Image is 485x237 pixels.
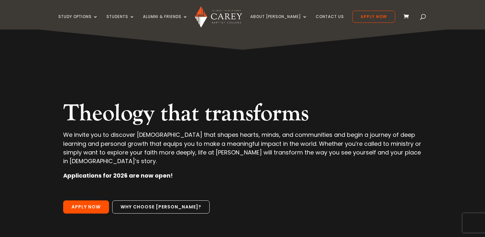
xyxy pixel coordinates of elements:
h2: Theology that transforms [63,100,422,130]
a: Apply Now [352,11,395,23]
strong: Applications for 2026 are now open! [63,171,173,180]
a: Why choose [PERSON_NAME]? [112,200,210,214]
p: We invite you to discover [DEMOGRAPHIC_DATA] that shapes hearts, minds, and communities and begin... [63,130,422,171]
img: Carey Baptist College [195,6,242,28]
a: Study Options [58,14,98,30]
a: Apply Now [63,200,109,214]
a: Alumni & Friends [143,14,188,30]
a: Contact Us [316,14,344,30]
a: Students [106,14,135,30]
a: About [PERSON_NAME] [250,14,307,30]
